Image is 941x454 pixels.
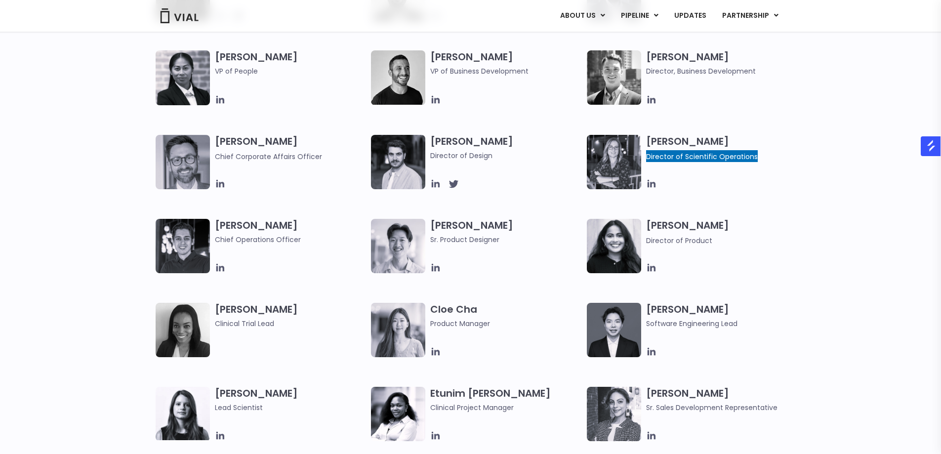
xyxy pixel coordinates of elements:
[215,402,367,413] span: Lead Scientist
[371,387,425,441] img: Image of smiling woman named Etunim
[646,50,798,77] h3: [PERSON_NAME]
[371,135,425,189] img: Headshot of smiling man named Albert
[430,150,582,161] span: Director of Design
[714,7,786,24] a: PARTNERSHIPMenu Toggle
[215,387,367,413] h3: [PERSON_NAME]
[215,135,367,162] h3: [PERSON_NAME]
[430,402,582,413] span: Clinical Project Manager
[215,219,367,245] h3: [PERSON_NAME]
[371,303,425,357] img: Cloe
[215,318,367,329] span: Clinical Trial Lead
[430,318,582,329] span: Product Manager
[215,303,367,329] h3: [PERSON_NAME]
[646,318,798,329] span: Software Engineering Lead
[430,234,582,245] span: Sr. Product Designer
[613,7,666,24] a: PIPELINEMenu Toggle
[215,50,367,91] h3: [PERSON_NAME]
[215,234,367,245] span: Chief Operations Officer
[587,219,641,273] img: Smiling woman named Dhruba
[587,50,641,105] img: A black and white photo of a smiling man in a suit at ARVO 2023.
[646,66,798,77] span: Director, Business Development
[430,135,582,161] h3: [PERSON_NAME]
[925,140,937,152] img: salesgear logo
[646,219,798,246] h3: [PERSON_NAME]
[156,135,210,189] img: Paolo-M
[430,50,582,77] h3: [PERSON_NAME]
[215,66,367,77] span: VP of People
[430,387,582,413] h3: Etunim [PERSON_NAME]
[552,7,613,24] a: ABOUT USMenu Toggle
[430,303,582,329] h3: Cloe Cha
[156,50,210,105] img: Catie
[587,135,641,189] img: Headshot of smiling woman named Sarah
[646,236,712,246] span: Director of Product
[156,387,210,440] img: Headshot of smiling woman named Elia
[646,402,798,413] span: Sr. Sales Development Representative
[371,219,425,273] img: Brennan
[666,7,714,24] a: UPDATES
[430,66,582,77] span: VP of Business Development
[646,135,798,162] h3: [PERSON_NAME]
[371,50,425,105] img: A black and white photo of a man smiling.
[160,8,199,23] img: Vial Logo
[646,152,758,162] span: Director of Scientific Operations
[646,387,798,413] h3: [PERSON_NAME]
[156,303,210,357] img: A black and white photo of a woman smiling.
[430,219,582,245] h3: [PERSON_NAME]
[646,303,798,329] h3: [PERSON_NAME]
[587,387,641,441] img: Smiling woman named Gabriella
[215,152,322,162] span: Chief Corporate Affairs Officer
[156,219,210,273] img: Headshot of smiling man named Josh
